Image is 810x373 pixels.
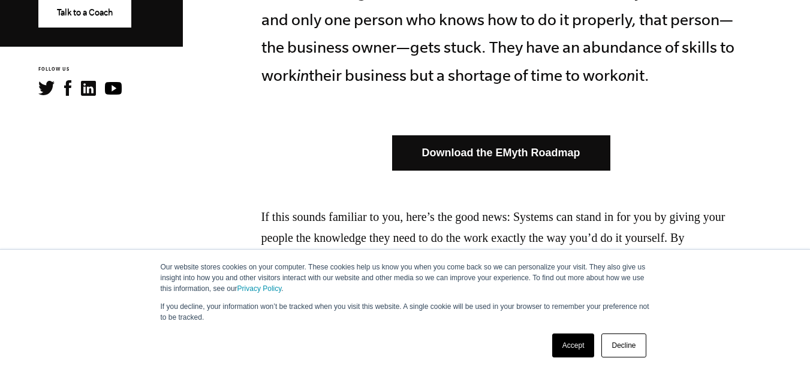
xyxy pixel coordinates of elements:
[161,301,650,323] p: If you decline, your information won’t be tracked when you visit this website. A single cookie wi...
[161,262,650,294] p: Our website stores cookies on your computer. These cookies help us know you when you come back so...
[38,81,55,95] img: Twitter
[64,80,71,96] img: Facebook
[57,8,113,17] span: Talk to a Coach
[81,81,96,96] img: LinkedIn
[601,333,646,357] a: Decline
[237,284,282,293] a: Privacy Policy
[392,135,610,171] a: Download the EMyth Roadmap
[261,207,741,311] p: If this sounds familiar to you, here’s the good news: Systems can stand in for you by giving your...
[618,66,635,84] i: on
[552,333,595,357] a: Accept
[38,66,183,74] h6: FOLLOW US
[105,82,122,95] img: YouTube
[297,66,309,84] i: in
